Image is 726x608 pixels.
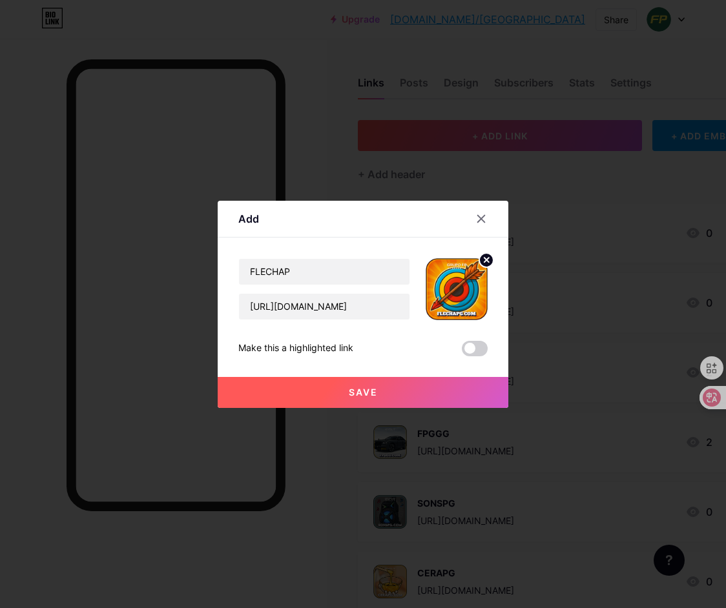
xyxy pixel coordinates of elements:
input: Title [239,259,410,285]
img: link_thumbnail [426,258,488,320]
div: Make this a highlighted link [238,341,353,356]
input: URL [239,294,410,319]
button: Save [218,377,508,408]
span: Save [349,387,378,398]
div: Add [238,211,259,227]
